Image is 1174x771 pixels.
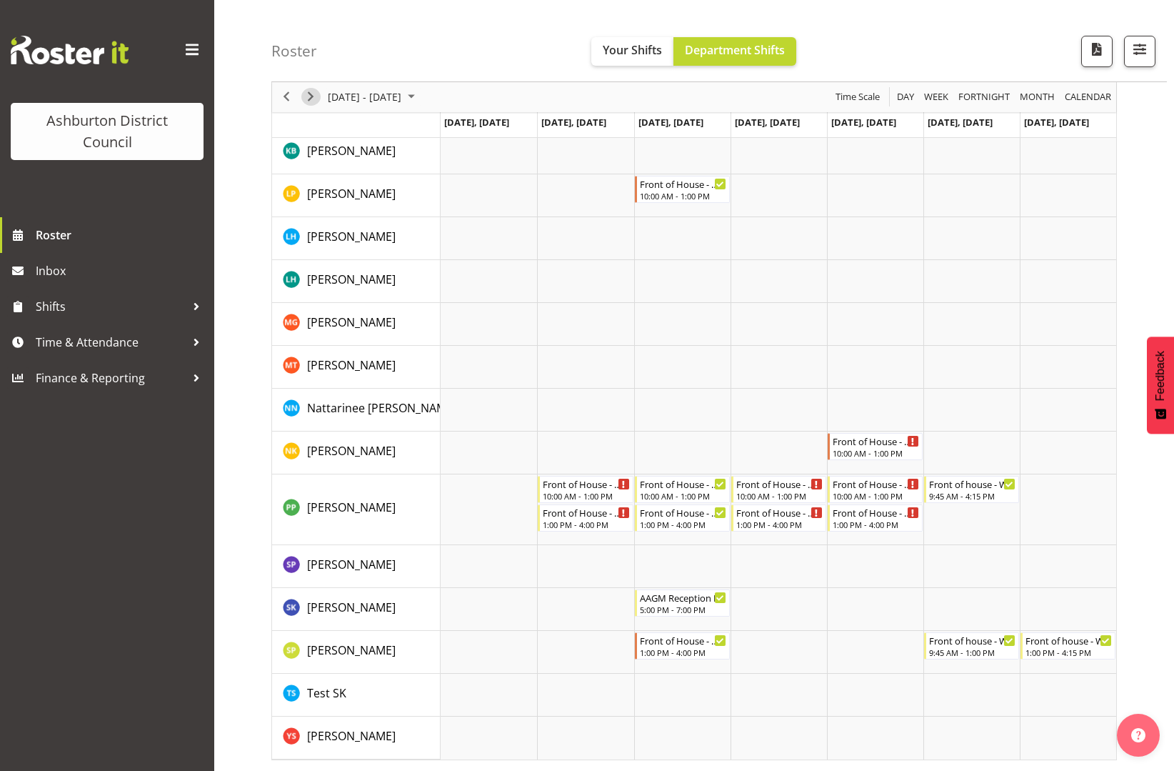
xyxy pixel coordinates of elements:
td: Martine Tait resource [272,346,441,389]
span: Feedback [1154,351,1167,401]
td: Yashar Sholehpak resource [272,717,441,760]
div: Front of House - Weekday [833,434,919,448]
span: Roster [36,224,207,246]
div: Front of house - Weekend [929,633,1015,647]
button: Download a PDF of the roster according to the set date range. [1081,36,1113,67]
span: Month [1018,89,1056,106]
td: Nattarinee NAT Kliopchael resource [272,389,441,432]
span: Nattarinee [PERSON_NAME] [307,400,456,416]
td: Test SK resource [272,674,441,717]
div: 1:00 PM - 4:00 PM [543,519,629,530]
div: Shirin Khosraviani"s event - AAGM Reception Late Night Begin From Wednesday, October 15, 2025 at ... [635,590,730,617]
a: [PERSON_NAME] [307,499,396,516]
div: Polly Price"s event - Front of House - Weekday Begin From Thursday, October 16, 2025 at 10:00:00 ... [731,476,826,503]
span: Fortnight [957,89,1011,106]
a: Nattarinee [PERSON_NAME] [307,399,456,417]
div: Polly Price"s event - Front of House - Weekday Begin From Thursday, October 16, 2025 at 1:00:00 P... [731,504,826,532]
div: Front of House - Weekday [736,477,823,491]
span: Week [923,89,950,106]
span: [PERSON_NAME] [307,357,396,373]
span: Day [895,89,915,106]
div: Nicole Ketter"s event - Front of House - Weekday Begin From Friday, October 17, 2025 at 10:00:00 ... [828,433,923,460]
span: Finance & Reporting [36,367,186,389]
div: Linda Petrie"s event - Front of House - Weekday Begin From Wednesday, October 15, 2025 at 10:00:0... [635,176,730,203]
td: Shirin Khosraviani resource [272,588,441,631]
div: previous period [274,82,298,112]
div: 10:00 AM - 1:00 PM [833,490,919,502]
span: Test SK [307,685,346,701]
span: [DATE], [DATE] [444,116,509,129]
td: Mark Graham resource [272,303,441,346]
div: 1:00 PM - 4:00 PM [833,519,919,530]
span: [PERSON_NAME] [307,143,396,159]
h4: Roster [271,43,317,59]
a: [PERSON_NAME] [307,228,396,245]
div: 1:00 PM - 4:00 PM [736,519,823,530]
span: [DATE], [DATE] [541,116,606,129]
td: Linda Petrie resource [272,174,441,217]
span: calendar [1063,89,1113,106]
span: [DATE], [DATE] [638,116,703,129]
button: Timeline Week [922,89,951,106]
td: Louisa Horman resource [272,217,441,260]
button: Month [1063,89,1114,106]
span: [DATE], [DATE] [831,116,896,129]
div: Front of House - Weekday [640,176,726,191]
div: 10:00 AM - 1:00 PM [640,190,726,202]
div: Front of House - Weekday [640,505,726,519]
div: AAGM Reception Late Night [640,590,726,605]
div: 10:00 AM - 1:00 PM [736,490,823,502]
td: Polly Price resource [272,474,441,545]
span: Time Scale [834,89,881,106]
img: Rosterit website logo [11,36,129,64]
div: Susan Philpott"s event - Front of House - Weekday Begin From Wednesday, October 15, 2025 at 1:00:... [635,632,730,660]
span: [DATE] - [DATE] [326,89,403,106]
div: Front of House - Weekday [833,505,919,519]
button: Feedback - Show survey [1147,337,1174,434]
div: next period [298,82,323,112]
td: Susan Philpott resource [272,631,441,674]
div: Front of House - Weekday [833,477,919,491]
td: Nicole Ketter resource [272,432,441,474]
span: [PERSON_NAME] [307,642,396,658]
span: [DATE], [DATE] [1024,116,1089,129]
button: October 2025 [326,89,421,106]
a: [PERSON_NAME] [307,185,396,202]
span: [PERSON_NAME] [307,186,396,202]
button: Timeline Day [895,89,917,106]
a: [PERSON_NAME] [307,142,396,159]
button: Next [301,89,321,106]
span: [PERSON_NAME] [307,314,396,330]
div: Polly Price"s event - Front of House - Weekday Begin From Friday, October 17, 2025 at 1:00:00 PM ... [828,504,923,532]
div: Polly Price"s event - Front of house - Weekend Begin From Saturday, October 18, 2025 at 9:45:00 A... [924,476,1019,503]
div: 10:00 AM - 1:00 PM [640,490,726,502]
div: 5:00 PM - 7:00 PM [640,604,726,615]
td: Lynley Hands resource [272,260,441,303]
a: [PERSON_NAME] [307,599,396,616]
div: 10:00 AM - 1:00 PM [833,447,919,459]
span: [PERSON_NAME] [307,557,396,572]
span: [PERSON_NAME] [307,443,396,459]
a: [PERSON_NAME] [307,271,396,288]
button: Previous [277,89,296,106]
span: Shifts [36,296,186,317]
div: October 13 - 19, 2025 [323,82,423,112]
div: Front of House - Weekday [543,477,629,491]
button: Your Shifts [591,37,673,66]
div: Front of House - Weekday [640,633,726,647]
button: Filter Shifts [1124,36,1155,67]
span: Inbox [36,260,207,282]
div: 1:00 PM - 4:15 PM [1025,647,1112,658]
span: Department Shifts [685,42,785,58]
span: [PERSON_NAME] [307,499,396,515]
span: [PERSON_NAME] [307,229,396,244]
td: Selwyn Price resource [272,545,441,588]
img: help-xxl-2.png [1131,728,1145,742]
span: Your Shifts [603,42,662,58]
div: 9:45 AM - 4:15 PM [929,490,1015,502]
div: Polly Price"s event - Front of House - Weekday Begin From Friday, October 17, 2025 at 10:00:00 AM... [828,476,923,503]
div: Front of House - Weekday [640,477,726,491]
a: [PERSON_NAME] [307,442,396,459]
button: Timeline Month [1018,89,1058,106]
span: [DATE], [DATE] [928,116,993,129]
